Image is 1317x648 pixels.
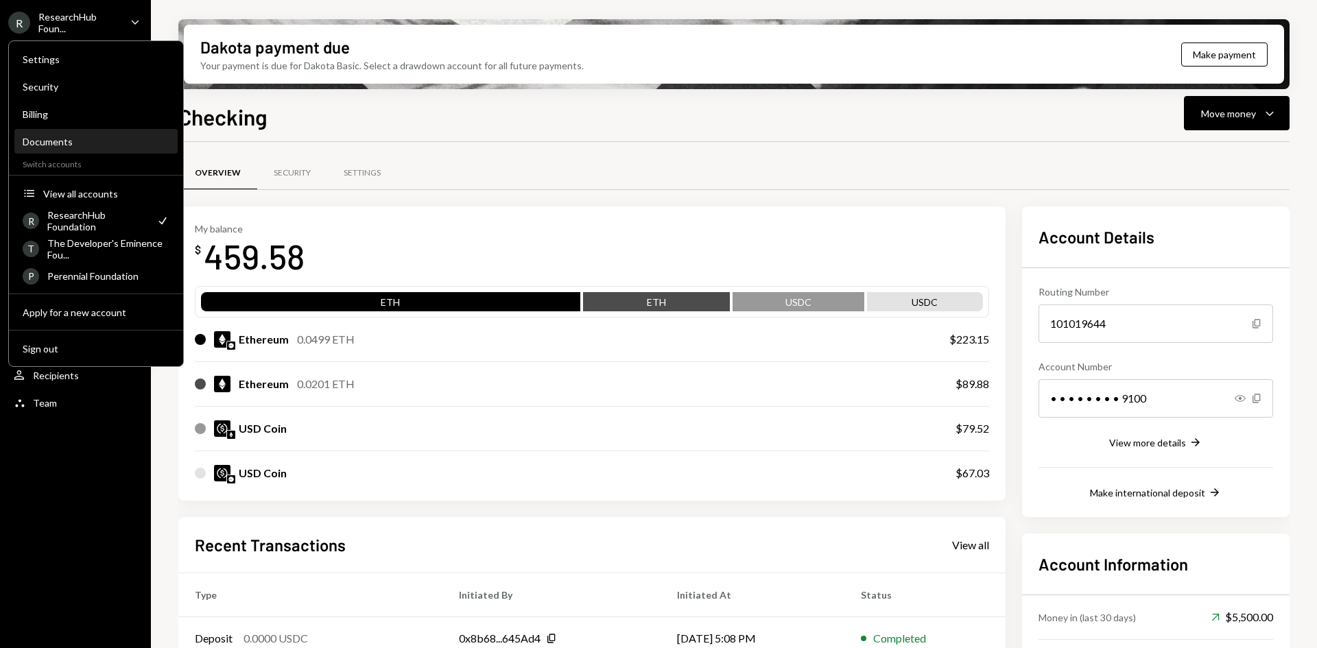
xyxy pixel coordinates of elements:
[227,431,235,439] img: ethereum-mainnet
[14,182,178,206] button: View all accounts
[214,331,230,348] img: ETH
[844,573,1006,616] th: Status
[239,331,289,348] div: Ethereum
[23,241,39,257] div: T
[14,300,178,325] button: Apply for a new account
[1039,285,1273,299] div: Routing Number
[178,103,268,130] h1: Checking
[1181,43,1268,67] button: Make payment
[200,58,584,73] div: Your payment is due for Dakota Basic. Select a drawdown account for all future payments.
[178,573,442,616] th: Type
[14,74,178,99] a: Security
[1211,609,1273,625] div: $5,500.00
[47,237,169,261] div: The Developer's Eminence Fou...
[661,573,844,616] th: Initiated At
[442,573,661,616] th: Initiated By
[201,295,580,314] div: ETH
[297,376,355,392] div: 0.0201 ETH
[214,420,230,437] img: USDC
[274,167,311,179] div: Security
[33,397,57,409] div: Team
[327,156,397,191] a: Settings
[23,268,39,285] div: P
[1039,610,1136,625] div: Money in (last 30 days)
[1039,304,1273,343] div: 101019644
[23,108,169,120] div: Billing
[956,465,989,481] div: $67.03
[23,53,169,65] div: Settings
[214,376,230,392] img: ETH
[952,537,989,552] a: View all
[33,370,79,381] div: Recipients
[23,136,169,147] div: Documents
[14,263,178,288] a: PPerennial Foundation
[1090,487,1205,499] div: Make international deposit
[195,533,346,556] h2: Recent Transactions
[1109,435,1202,451] button: View more details
[733,295,864,314] div: USDC
[43,188,169,200] div: View all accounts
[8,363,143,387] a: Recipients
[1201,106,1256,121] div: Move money
[227,341,235,350] img: base-mainnet
[195,223,305,235] div: My balance
[873,630,926,647] div: Completed
[9,156,183,169] div: Switch accounts
[239,420,287,437] div: USD Coin
[1184,96,1290,130] button: Move money
[956,376,989,392] div: $89.88
[1039,226,1273,248] h2: Account Details
[23,81,169,93] div: Security
[227,475,235,483] img: base-mainnet
[195,630,233,647] div: Deposit
[200,36,350,58] div: Dakota payment due
[38,11,119,34] div: ResearchHub Foun...
[956,420,989,437] div: $79.52
[297,331,355,348] div: 0.0499 ETH
[23,213,39,229] div: R
[239,465,287,481] div: USD Coin
[23,307,169,318] div: Apply for a new account
[1039,359,1273,374] div: Account Number
[195,243,201,256] div: $
[239,376,289,392] div: Ethereum
[244,630,308,647] div: 0.0000 USDC
[14,101,178,126] a: Billing
[14,236,178,261] a: TThe Developer's Eminence Fou...
[1090,485,1222,501] button: Make international deposit
[47,209,147,232] div: ResearchHub Foundation
[8,12,30,34] div: R
[14,47,178,71] a: Settings
[8,390,143,415] a: Team
[949,331,989,348] div: $223.15
[47,270,169,282] div: Perennial Foundation
[867,295,983,314] div: USDC
[583,295,730,314] div: ETH
[14,337,178,361] button: Sign out
[195,167,241,179] div: Overview
[214,465,230,481] img: USDC
[23,343,169,355] div: Sign out
[257,156,327,191] a: Security
[1109,437,1186,448] div: View more details
[178,156,257,191] a: Overview
[344,167,381,179] div: Settings
[1039,553,1273,575] h2: Account Information
[14,129,178,154] a: Documents
[204,235,305,278] div: 459.58
[459,630,541,647] div: 0x8b68...645Ad4
[1039,379,1273,418] div: • • • • • • • • 9100
[952,538,989,552] div: View all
